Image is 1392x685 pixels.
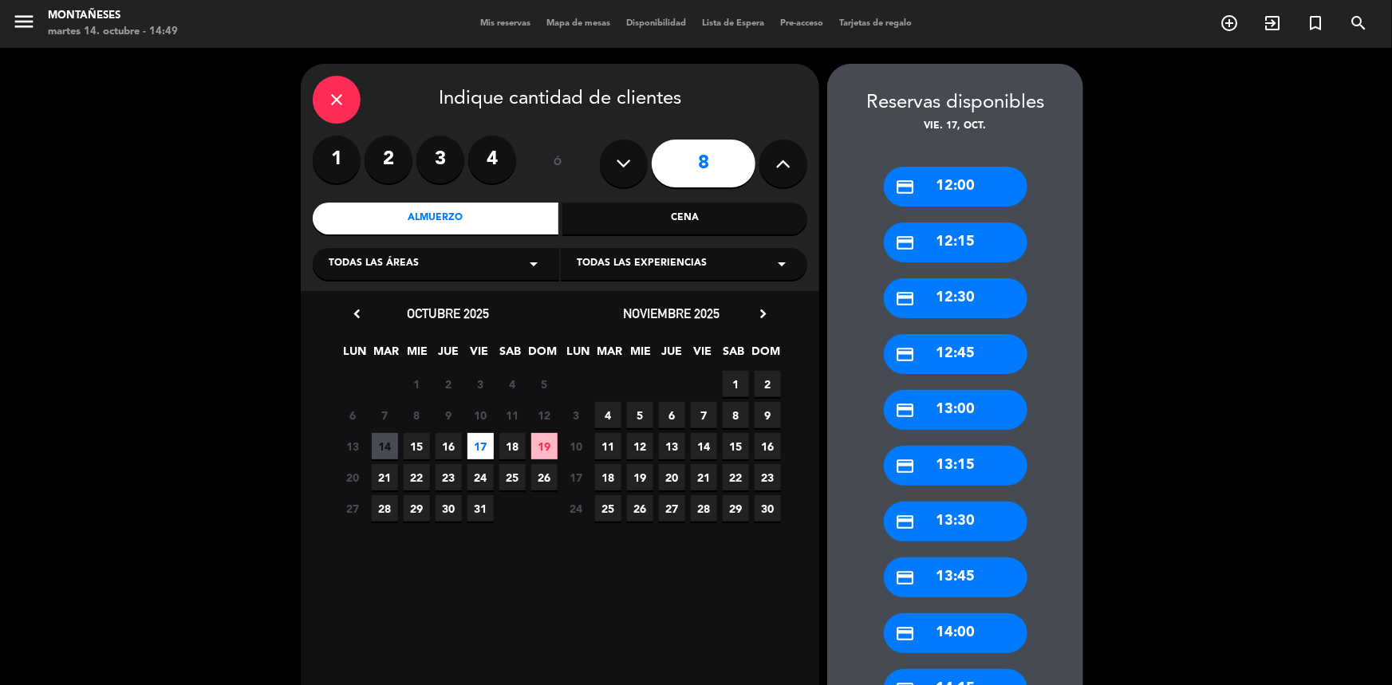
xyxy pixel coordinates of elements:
div: 12:30 [884,278,1027,318]
span: Pre-acceso [772,19,831,28]
div: 13:00 [884,390,1027,430]
span: 8 [404,402,430,428]
i: credit_card [896,624,916,644]
span: 25 [499,464,526,490]
span: MAR [373,342,400,368]
span: 18 [499,433,526,459]
span: 12 [627,433,653,459]
span: 31 [467,495,494,522]
span: 29 [723,495,749,522]
i: search [1349,14,1368,33]
span: LUN [566,342,592,368]
span: 5 [531,371,558,397]
span: 20 [659,464,685,490]
div: 14:00 [884,613,1027,653]
span: 20 [340,464,366,490]
span: 3 [563,402,590,428]
span: MIE [628,342,654,368]
span: 15 [404,433,430,459]
span: 7 [691,402,717,428]
span: VIE [690,342,716,368]
span: 10 [563,433,590,459]
div: martes 14. octubre - 14:49 [48,24,178,40]
i: credit_card [896,289,916,309]
span: SAB [498,342,524,368]
span: 26 [531,464,558,490]
span: 22 [404,464,430,490]
i: close [327,90,346,109]
span: 28 [691,495,717,522]
span: octubre 2025 [408,305,490,321]
span: 26 [627,495,653,522]
span: Tarjetas de regalo [831,19,920,28]
i: credit_card [896,177,916,197]
span: 24 [467,464,494,490]
span: VIE [467,342,493,368]
span: Todas las áreas [329,256,419,272]
span: 2 [436,371,462,397]
span: 7 [372,402,398,428]
span: 24 [563,495,590,522]
span: DOM [529,342,555,368]
span: 14 [372,433,398,459]
span: JUE [659,342,685,368]
i: arrow_drop_down [524,254,543,274]
span: 5 [627,402,653,428]
span: 2 [755,371,781,397]
span: Lista de Espera [694,19,772,28]
span: 30 [436,495,462,522]
span: 1 [723,371,749,397]
span: 10 [467,402,494,428]
label: 1 [313,136,361,183]
span: 17 [563,464,590,490]
i: chevron_left [349,305,365,322]
div: 13:30 [884,502,1027,541]
label: 4 [468,136,516,183]
i: credit_card [896,568,916,588]
span: 8 [723,402,749,428]
span: JUE [436,342,462,368]
div: 12:45 [884,334,1027,374]
span: 15 [723,433,749,459]
span: 4 [595,402,621,428]
span: noviembre 2025 [624,305,720,321]
i: credit_card [896,344,916,364]
div: Reservas disponibles [827,88,1083,119]
span: 6 [340,402,366,428]
div: Cena [562,203,808,234]
span: 13 [340,433,366,459]
div: 12:00 [884,167,1027,207]
span: 12 [531,402,558,428]
span: Mapa de mesas [538,19,618,28]
div: Indique cantidad de clientes [313,76,807,124]
span: 17 [467,433,494,459]
i: credit_card [896,456,916,476]
span: 16 [755,433,781,459]
span: 11 [595,433,621,459]
span: 25 [595,495,621,522]
span: 27 [659,495,685,522]
span: 18 [595,464,621,490]
i: credit_card [896,400,916,420]
span: 13 [659,433,685,459]
span: 19 [531,433,558,459]
span: 4 [499,371,526,397]
span: 1 [404,371,430,397]
span: 21 [372,464,398,490]
span: 19 [627,464,653,490]
span: Disponibilidad [618,19,694,28]
span: LUN [342,342,369,368]
span: 16 [436,433,462,459]
div: ó [532,136,584,191]
i: turned_in_not [1306,14,1325,33]
span: 30 [755,495,781,522]
div: vie. 17, oct. [827,119,1083,135]
i: menu [12,10,36,33]
span: 23 [755,464,781,490]
div: 12:15 [884,222,1027,262]
i: credit_card [896,233,916,253]
span: 21 [691,464,717,490]
i: credit_card [896,512,916,532]
span: 9 [436,402,462,428]
i: chevron_right [755,305,771,322]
